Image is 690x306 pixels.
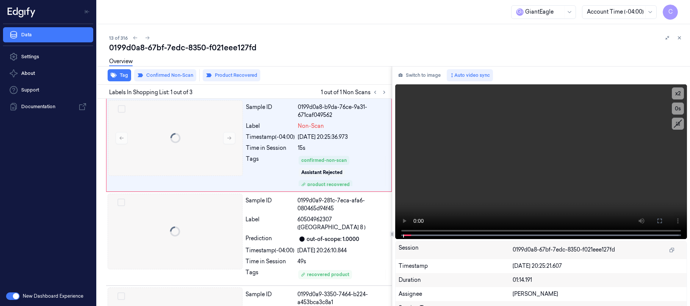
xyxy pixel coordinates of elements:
span: 1 out of 1 Non Scans [321,88,389,97]
div: 0199d0a8-b9da-76ce-9a31-671caf049562 [298,103,387,119]
div: Time in Session [246,144,295,152]
div: Timestamp (-04:00) [246,133,295,141]
div: Tags [246,155,295,187]
div: out-of-scope: 1.0000 [307,235,359,243]
span: Non-Scan [298,122,324,130]
div: Timestamp [399,262,513,270]
span: 60504962307 ([GEOGRAPHIC_DATA] 8 ) [297,216,387,231]
div: [PERSON_NAME] [513,290,684,298]
button: Select row [117,199,125,206]
div: 49s [297,258,387,266]
div: Sample ID [246,103,295,119]
a: Documentation [3,99,93,114]
button: Select row [118,105,125,113]
span: G i [516,8,524,16]
div: Tags [246,269,294,281]
div: Label [246,122,295,130]
div: Duration [399,276,513,284]
div: recovered product [301,271,349,278]
div: Session [399,244,513,256]
button: C [663,5,678,20]
div: [DATE] 20:25:36.973 [298,133,387,141]
button: Toggle Navigation [81,6,93,18]
div: Assignee [399,290,513,298]
div: [DATE] 20:25:21.607 [513,262,684,270]
a: Overview [109,57,133,66]
button: Tag [108,69,131,81]
div: confirmed-non-scan [301,157,347,164]
div: [DATE] 20:26:10.844 [297,247,387,255]
div: Timestamp (-04:00) [246,247,294,255]
button: Confirmed Non-Scan [134,69,196,81]
div: 15s [298,144,387,152]
button: 0s [672,103,684,115]
div: Label [246,216,294,231]
button: x2 [672,87,684,99]
span: Labels In Shopping List: 1 out of 3 [109,89,192,96]
div: 0199d0a8-67bf-7edc-8350-f021eee127fd [109,42,684,53]
div: Time in Session [246,258,294,266]
div: Sample ID [246,197,294,213]
a: Support [3,82,93,98]
span: 0199d0a8-67bf-7edc-8350-f021eee127fd [513,246,615,254]
button: Select row [117,292,125,300]
button: About [3,66,93,81]
div: product recovered [301,181,350,188]
div: Prediction [246,235,294,244]
button: Switch to image [395,69,444,81]
a: Settings [3,49,93,64]
button: Auto video sync [447,69,493,81]
button: Product Recovered [203,69,260,81]
span: 13 of 316 [109,35,128,41]
div: 01:14.191 [513,276,684,284]
div: 0199d0a9-281c-7eca-afa6-080465d94f45 [297,197,387,213]
a: Data [3,27,93,42]
div: Assistant Rejected [301,169,343,176]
